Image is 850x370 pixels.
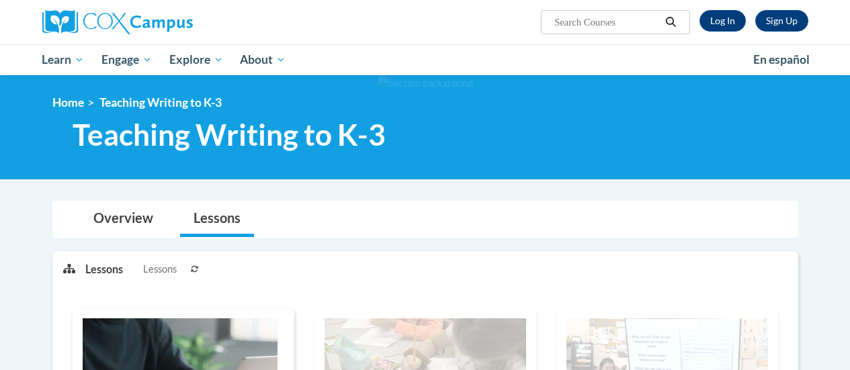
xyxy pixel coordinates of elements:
p: Lessons [85,262,123,277]
a: Lessons [180,201,254,237]
a: Cox Campus [42,10,284,34]
span: Lessons [143,262,177,277]
a: Home [52,95,84,109]
a: Log In [699,10,746,32]
img: Cox Campus [42,10,193,34]
a: En español [745,46,818,74]
span: Teaching Writing to K-3 [73,117,386,152]
input: Search Courses [553,14,661,30]
div: Main menu [32,44,818,75]
a: Overview [80,201,167,237]
button: Search [661,14,681,30]
span: About [240,52,286,68]
a: About [231,44,294,75]
span: Explore [169,52,223,68]
a: Explore [161,44,232,75]
a: Learn [34,44,93,75]
a: Register [755,10,808,32]
img: Section background [378,76,473,91]
span: Teaching Writing to K-3 [99,95,222,109]
span: Learn [42,52,84,68]
a: Engage [93,44,161,75]
span: En español [753,52,810,66]
span: Engage [101,52,152,68]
